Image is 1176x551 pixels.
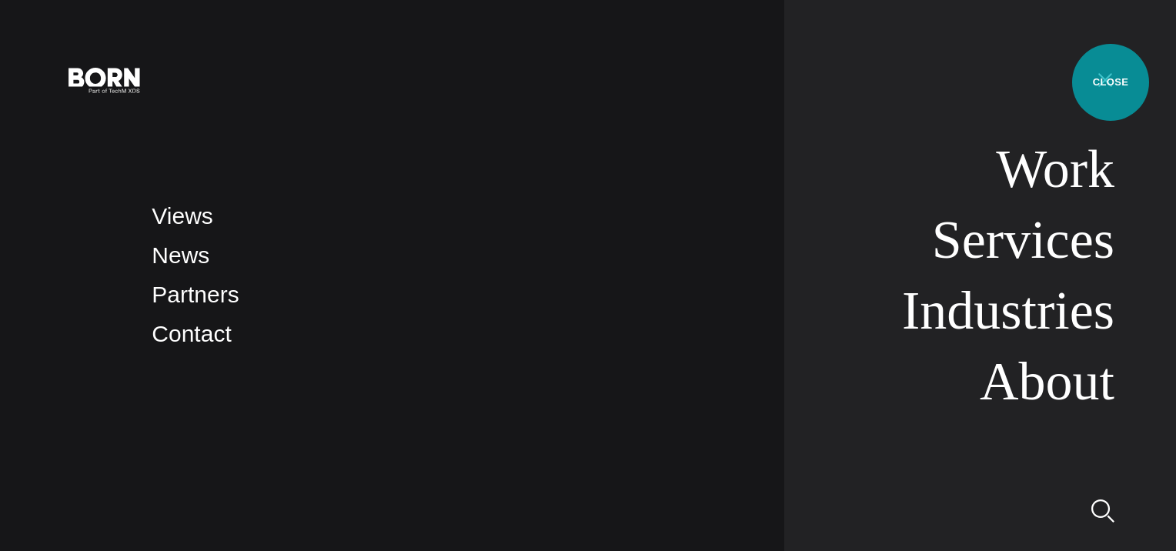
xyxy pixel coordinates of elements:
[902,281,1114,340] a: Industries
[152,242,209,268] a: News
[1087,63,1124,95] button: Open
[152,203,212,229] a: Views
[1091,499,1114,523] img: Search
[996,139,1114,199] a: Work
[980,352,1114,411] a: About
[152,282,239,307] a: Partners
[932,210,1114,269] a: Services
[152,321,231,346] a: Contact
